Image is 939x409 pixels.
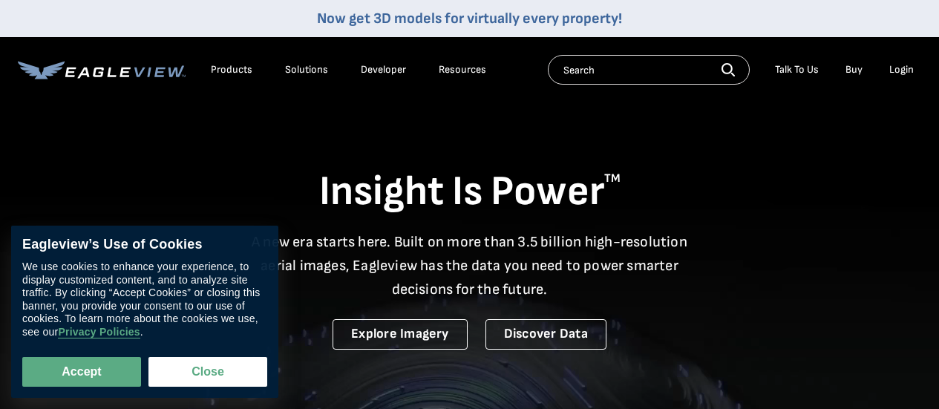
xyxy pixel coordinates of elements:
[58,326,140,338] a: Privacy Policies
[148,357,267,387] button: Close
[439,63,486,76] div: Resources
[22,357,141,387] button: Accept
[485,319,606,350] a: Discover Data
[285,63,328,76] div: Solutions
[604,171,621,186] sup: TM
[211,63,252,76] div: Products
[361,63,406,76] a: Developer
[18,166,921,218] h1: Insight Is Power
[243,230,697,301] p: A new era starts here. Built on more than 3.5 billion high-resolution aerial images, Eagleview ha...
[317,10,622,27] a: Now get 3D models for virtually every property!
[22,261,267,338] div: We use cookies to enhance your experience, to display customized content, and to analyze site tra...
[333,319,468,350] a: Explore Imagery
[889,63,914,76] div: Login
[22,237,267,253] div: Eagleview’s Use of Cookies
[775,63,819,76] div: Talk To Us
[548,55,750,85] input: Search
[845,63,863,76] a: Buy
